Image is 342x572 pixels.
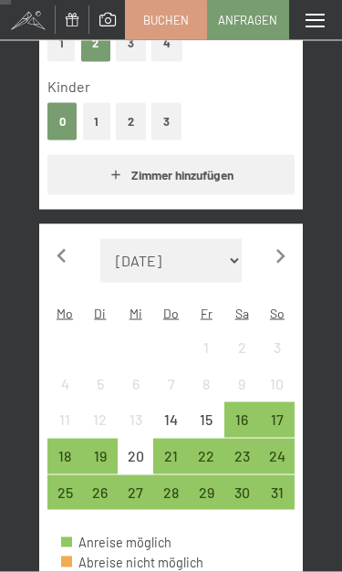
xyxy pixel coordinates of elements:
div: 20 [119,449,151,481]
div: Sat Aug 16 2025 [224,402,260,438]
div: Sat Aug 09 2025 [224,366,260,401]
div: Sun Aug 24 2025 [260,439,295,474]
div: Anreise möglich [82,439,118,474]
div: 25 [49,485,81,517]
div: Sat Aug 30 2025 [224,475,260,511]
abbr: Sonntag [270,306,285,321]
div: Anreise möglich [260,475,295,511]
div: Sat Aug 02 2025 [224,329,260,365]
div: Anreise nicht möglich [153,366,189,401]
button: Vorheriger Monat [47,239,76,272]
div: Fri Aug 15 2025 [189,402,224,438]
div: Tue Aug 19 2025 [82,439,118,474]
div: Fri Aug 08 2025 [189,366,224,401]
div: 8 [191,377,223,409]
div: Anreise möglich [47,439,83,474]
span: Kinder [47,78,90,95]
div: 4 [49,377,81,409]
div: 22 [191,449,223,481]
div: Anreise nicht möglich [189,329,224,365]
div: Anreise möglich [224,439,260,474]
div: 6 [119,377,151,409]
button: 3 [151,103,181,140]
div: 15 [191,412,223,444]
div: Anreise nicht möglich [118,439,153,474]
div: 17 [262,412,294,444]
button: 2 [116,103,146,140]
div: Mon Aug 04 2025 [47,366,83,401]
div: Tue Aug 05 2025 [82,366,118,401]
div: Fri Aug 01 2025 [189,329,224,365]
div: Anreise nicht möglich [224,329,260,365]
div: Mon Aug 25 2025 [47,475,83,511]
div: 2 [226,340,258,372]
button: 0 [47,103,78,140]
div: Thu Aug 07 2025 [153,366,189,401]
button: 4 [151,25,182,62]
div: 11 [49,412,81,444]
div: 1 [191,340,223,372]
div: Anreise nicht möglich [118,366,153,401]
div: 14 [155,412,187,444]
button: 3 [116,25,146,62]
div: Sun Aug 31 2025 [260,475,295,511]
div: Anreise möglich [153,439,189,474]
div: 9 [226,377,258,409]
div: 3 [262,340,294,372]
div: 31 [262,485,294,517]
div: Anreise möglich [118,475,153,511]
div: Tue Aug 12 2025 [82,402,118,438]
div: Anreise nicht möglich [82,366,118,401]
div: Thu Aug 14 2025 [153,402,189,438]
div: 23 [226,449,258,481]
div: Mon Aug 18 2025 [47,439,83,474]
div: Anreise nicht möglich [260,329,295,365]
div: 26 [84,485,116,517]
div: Anreise möglich [61,533,281,553]
div: 21 [155,449,187,481]
div: Fri Aug 29 2025 [189,475,224,511]
div: 29 [191,485,223,517]
div: Thu Aug 21 2025 [153,439,189,474]
button: 2 [81,25,111,62]
div: Thu Aug 28 2025 [153,475,189,511]
div: Anreise möglich [189,439,224,474]
div: Sun Aug 03 2025 [260,329,295,365]
abbr: Donnerstag [163,306,179,321]
button: 1 [47,25,76,62]
div: Sun Aug 10 2025 [260,366,295,401]
div: 27 [119,485,151,517]
div: 30 [226,485,258,517]
div: Wed Aug 06 2025 [118,366,153,401]
div: 12 [84,412,116,444]
div: Anreise nicht möglich [189,402,224,438]
div: Anreise nicht möglich [47,402,83,438]
div: Mon Aug 11 2025 [47,402,83,438]
div: 10 [262,377,294,409]
div: Anreise möglich [82,475,118,511]
div: Anreise nicht möglich [224,366,260,401]
div: 13 [119,412,151,444]
div: Anreise möglich [153,475,189,511]
button: Nächster Monat [266,239,295,272]
a: Buchen [126,1,206,39]
span: Anfragen [218,12,277,28]
button: 1 [83,103,111,140]
div: Wed Aug 20 2025 [118,439,153,474]
div: Tue Aug 26 2025 [82,475,118,511]
abbr: Mittwoch [130,306,142,321]
div: Anreise nicht möglich [118,402,153,438]
div: Anreise nicht möglich [260,366,295,401]
button: Zimmer hinzufügen [47,155,295,195]
a: Anfragen [208,1,288,39]
div: Wed Aug 27 2025 [118,475,153,511]
div: Fri Aug 22 2025 [189,439,224,474]
div: 24 [262,449,294,481]
span: Buchen [143,12,189,28]
abbr: Samstag [235,306,249,321]
div: Anreise möglich [260,439,295,474]
div: 18 [49,449,81,481]
div: 28 [155,485,187,517]
div: Wed Aug 13 2025 [118,402,153,438]
div: 16 [226,412,258,444]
